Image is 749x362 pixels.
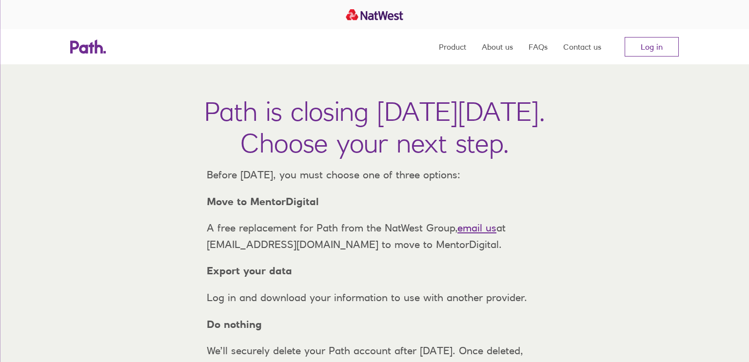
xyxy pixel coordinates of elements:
[529,29,548,64] a: FAQs
[625,37,679,57] a: Log in
[207,195,319,208] strong: Move to MentorDigital
[457,222,496,234] a: email us
[482,29,513,64] a: About us
[204,95,545,159] h1: Path is closing [DATE][DATE]. Choose your next step.
[199,289,550,306] p: Log in and download your information to use with another provider.
[199,220,550,252] p: A free replacement for Path from the NatWest Group, at [EMAIL_ADDRESS][DOMAIN_NAME] to move to Me...
[563,29,601,64] a: Contact us
[207,318,262,330] strong: Do nothing
[199,167,550,183] p: Before [DATE], you must choose one of three options:
[207,265,292,277] strong: Export your data
[439,29,466,64] a: Product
